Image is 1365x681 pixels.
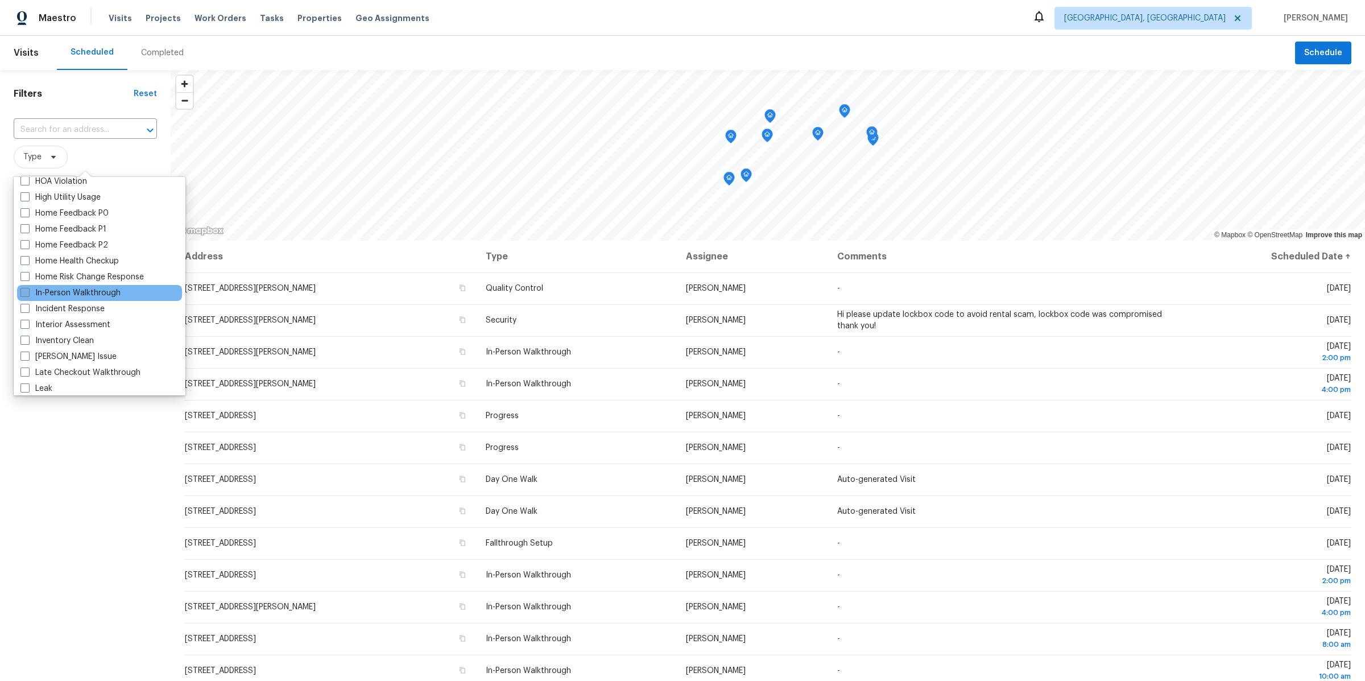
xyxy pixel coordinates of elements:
[1327,284,1351,292] span: [DATE]
[142,122,158,138] button: Open
[457,315,468,325] button: Copy Address
[686,539,746,547] span: [PERSON_NAME]
[1295,42,1351,65] button: Schedule
[1188,607,1351,618] div: 4:00 pm
[837,667,840,675] span: -
[1327,316,1351,324] span: [DATE]
[20,287,121,299] label: In-Person Walkthrough
[686,476,746,484] span: [PERSON_NAME]
[185,635,256,643] span: [STREET_ADDRESS]
[486,380,571,388] span: In-Person Walkthrough
[677,241,828,273] th: Assignee
[1188,374,1351,395] span: [DATE]
[1304,46,1342,60] span: Schedule
[457,442,468,452] button: Copy Address
[20,255,119,267] label: Home Health Checkup
[185,667,256,675] span: [STREET_ADDRESS]
[457,378,468,389] button: Copy Address
[837,476,916,484] span: Auto-generated Visit
[457,633,468,643] button: Copy Address
[185,380,316,388] span: [STREET_ADDRESS][PERSON_NAME]
[837,635,840,643] span: -
[20,319,110,331] label: Interior Assessment
[20,367,140,378] label: Late Checkout Walkthrough
[457,506,468,516] button: Copy Address
[1188,639,1351,650] div: 8:00 am
[1188,342,1351,364] span: [DATE]
[1188,352,1351,364] div: 2:00 pm
[837,348,840,356] span: -
[20,271,144,283] label: Home Risk Change Response
[185,412,256,420] span: [STREET_ADDRESS]
[1188,384,1351,395] div: 4:00 pm
[686,571,746,579] span: [PERSON_NAME]
[486,444,519,452] span: Progress
[457,474,468,484] button: Copy Address
[39,13,76,24] span: Maestro
[20,335,94,346] label: Inventory Clean
[1279,13,1348,24] span: [PERSON_NAME]
[176,76,193,92] button: Zoom in
[486,412,519,420] span: Progress
[764,109,776,127] div: Map marker
[762,129,773,146] div: Map marker
[20,383,52,394] label: Leak
[486,348,571,356] span: In-Person Walkthrough
[174,224,224,237] a: Mapbox homepage
[1327,412,1351,420] span: [DATE]
[837,311,1162,330] span: Hi please update lockbox code to avoid rental scam, lockbox code was compromised thank you!
[837,539,840,547] span: -
[686,603,746,611] span: [PERSON_NAME]
[486,667,571,675] span: In-Person Walkthrough
[109,13,132,24] span: Visits
[812,127,824,145] div: Map marker
[457,538,468,548] button: Copy Address
[457,601,468,612] button: Copy Address
[837,412,840,420] span: -
[1327,444,1351,452] span: [DATE]
[839,104,850,122] div: Map marker
[486,635,571,643] span: In-Person Walkthrough
[195,13,246,24] span: Work Orders
[14,40,39,65] span: Visits
[146,13,181,24] span: Projects
[134,88,157,100] div: Reset
[20,224,106,235] label: Home Feedback P1
[686,635,746,643] span: [PERSON_NAME]
[686,412,746,420] span: [PERSON_NAME]
[297,13,342,24] span: Properties
[457,665,468,675] button: Copy Address
[20,192,101,203] label: High Utility Usage
[20,303,105,315] label: Incident Response
[14,88,134,100] h1: Filters
[184,241,477,273] th: Address
[486,316,516,324] span: Security
[457,283,468,293] button: Copy Address
[486,603,571,611] span: In-Person Walkthrough
[1188,629,1351,650] span: [DATE]
[20,240,108,251] label: Home Feedback P2
[185,507,256,515] span: [STREET_ADDRESS]
[1327,539,1351,547] span: [DATE]
[686,316,746,324] span: [PERSON_NAME]
[837,507,916,515] span: Auto-generated Visit
[837,284,840,292] span: -
[477,241,677,273] th: Type
[837,380,840,388] span: -
[1327,476,1351,484] span: [DATE]
[1064,13,1226,24] span: [GEOGRAPHIC_DATA], [GEOGRAPHIC_DATA]
[686,348,746,356] span: [PERSON_NAME]
[486,284,543,292] span: Quality Control
[457,346,468,357] button: Copy Address
[171,70,1365,241] canvas: Map
[185,284,316,292] span: [STREET_ADDRESS][PERSON_NAME]
[723,172,735,189] div: Map marker
[837,571,840,579] span: -
[725,130,737,147] div: Map marker
[20,351,117,362] label: [PERSON_NAME] Issue
[686,380,746,388] span: [PERSON_NAME]
[866,126,878,144] div: Map marker
[686,284,746,292] span: [PERSON_NAME]
[486,476,537,484] span: Day One Walk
